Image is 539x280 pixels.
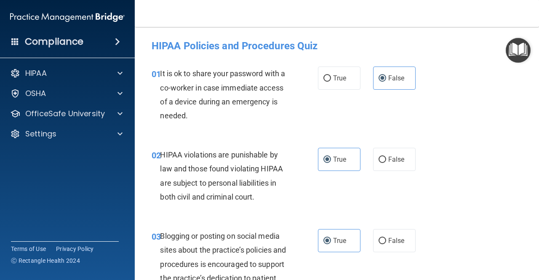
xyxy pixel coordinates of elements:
a: Privacy Policy [56,245,94,253]
a: Settings [10,129,123,139]
input: True [323,238,331,244]
a: HIPAA [10,68,123,78]
span: 01 [152,69,161,79]
p: Settings [25,129,56,139]
span: 03 [152,232,161,242]
input: False [379,238,386,244]
span: 02 [152,150,161,160]
input: True [323,75,331,82]
span: False [388,237,405,245]
p: HIPAA [25,68,47,78]
span: HIPAA violations are punishable by law and those found violating HIPAA are subject to personal li... [160,150,283,201]
a: OSHA [10,88,123,99]
a: OfficeSafe University [10,109,123,119]
a: Terms of Use [11,245,46,253]
span: Ⓒ Rectangle Health 2024 [11,256,80,265]
span: It is ok to share your password with a co-worker in case immediate access of a device during an e... [160,69,285,120]
p: OSHA [25,88,46,99]
h4: Compliance [25,36,83,48]
input: False [379,75,386,82]
img: PMB logo [10,9,125,26]
span: True [333,155,346,163]
h4: HIPAA Policies and Procedures Quiz [152,40,522,51]
span: True [333,237,346,245]
input: False [379,157,386,163]
p: OfficeSafe University [25,109,105,119]
span: False [388,74,405,82]
span: True [333,74,346,82]
button: Open Resource Center [506,38,531,63]
span: False [388,155,405,163]
input: True [323,157,331,163]
iframe: Drift Widget Chat Controller [497,222,529,254]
